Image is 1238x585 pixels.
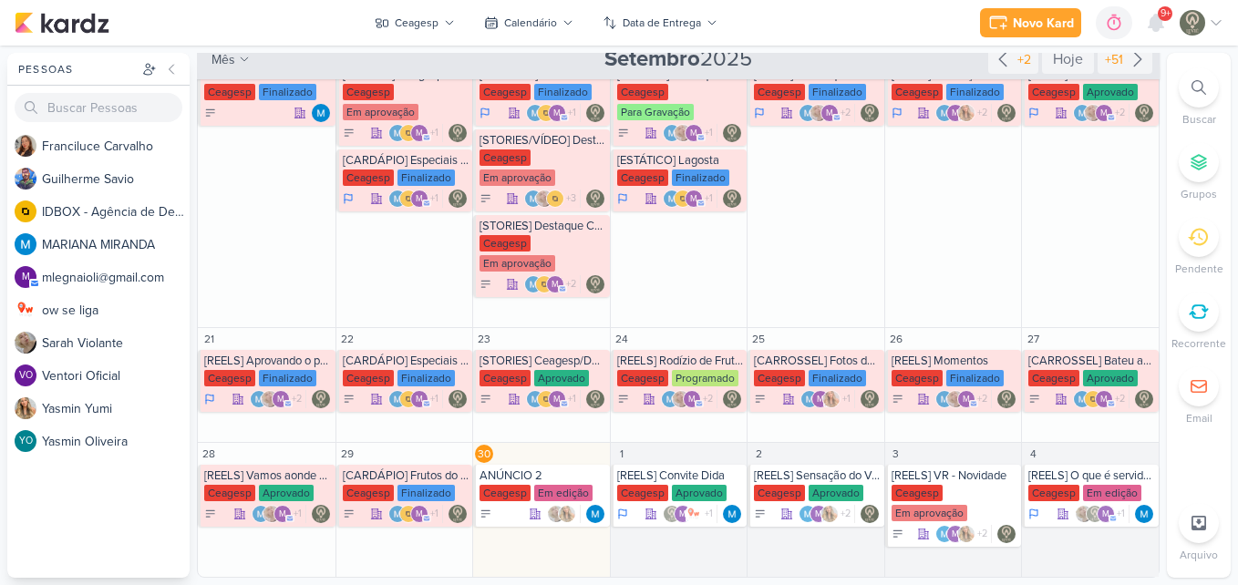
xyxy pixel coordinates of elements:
[1113,106,1125,120] span: +2
[343,127,356,139] div: A Fazer
[1083,84,1138,100] div: Aprovado
[480,106,490,120] div: Em Andamento
[416,129,423,139] p: m
[892,370,943,386] div: Ceagesp
[428,126,438,140] span: +1
[526,390,581,408] div: Colaboradores: MARIANA MIRANDA, IDBOX - Agência de Design, mlegnaioli@gmail.com, Yasmin Yumi
[957,104,975,122] img: Yasmin Yumi
[975,106,987,120] span: +2
[524,275,542,293] img: MARIANA MIRANDA
[480,354,606,368] div: [STORIES] Ceagesp/Destaque infos
[343,84,394,100] div: Ceagesp
[1028,84,1079,100] div: Ceagesp
[1100,395,1108,405] p: m
[1083,485,1141,501] div: Em edição
[534,485,593,501] div: Em edição
[312,390,330,408] div: Responsável: Leviê Agência de Marketing Digital
[480,169,555,186] div: Em aprovação
[811,390,830,408] div: mlegnaioli@gmail.com
[586,505,604,523] div: Responsável: MARIANA MIRANDA
[42,432,190,451] div: Y a s m i n O l i v e i r a
[204,84,255,100] div: Ceagesp
[449,505,467,523] img: Leviê Agência de Marketing Digital
[252,505,270,523] img: MARIANA MIRANDA
[272,390,290,408] div: mlegnaioli@gmail.com
[754,354,881,368] div: [CARROSSEL] Fotos dos Clientes
[535,275,553,293] img: IDBOX - Agência de Design
[810,104,828,122] img: Sarah Violante
[822,390,841,408] img: Yasmin Yumi
[723,390,741,408] img: Leviê Agência de Marketing Digital
[535,190,553,208] img: Sarah Violante
[263,505,281,523] img: Sarah Violante
[861,390,879,408] img: Leviê Agência de Marketing Digital
[685,124,703,142] div: mlegnaioli@gmail.com
[15,266,36,288] div: mlegnaioli@gmail.com
[1084,104,1102,122] img: Sarah Violante
[399,390,418,408] img: IDBOX - Agência de Design
[399,190,418,208] img: IDBOX - Agência de Design
[809,485,863,501] div: Aprovado
[449,190,467,208] div: Responsável: Leviê Agência de Marketing Digital
[586,390,604,408] div: Responsável: Leviê Agência de Marketing Digital
[690,195,697,204] p: m
[586,275,604,293] div: Responsável: Leviê Agência de Marketing Digital
[388,190,407,208] img: MARIANA MIRANDA
[723,124,741,142] div: Responsável: Leviê Agência de Marketing Digital
[690,129,697,139] p: m
[204,485,255,501] div: Ceagesp
[1182,111,1216,128] p: Buscar
[526,104,581,122] div: Colaboradores: MARIANA MIRANDA, IDBOX - Agência de Design, mlegnaioli@gmail.com, Thais de carvalho
[892,106,903,120] div: Em Andamento
[449,124,467,142] img: Leviê Agência de Marketing Digital
[672,390,690,408] img: Sarah Violante
[935,390,954,408] img: MARIANA MIRANDA
[22,272,30,282] p: m
[749,445,768,463] div: 2
[663,505,717,523] div: Colaboradores: Leviê Agência de Marketing Digital, mlegnaioli@gmail.com, ow se liga, Thais de car...
[416,395,423,405] p: m
[617,104,694,120] div: Para Gravação
[15,135,36,157] img: Franciluce Carvalho
[480,255,555,272] div: Em aprovação
[250,390,306,408] div: Colaboradores: MARIANA MIRANDA, Sarah Violante, mlegnaioli@gmail.com, Yasmin Yumi, Thais de carvalho
[586,190,604,208] img: Leviê Agência de Marketing Digital
[1095,104,1113,122] div: mlegnaioli@gmail.com
[809,370,866,386] div: Finalizado
[259,370,316,386] div: Finalizado
[343,169,394,186] div: Ceagesp
[663,505,681,523] img: Leviê Agência de Marketing Digital
[723,124,741,142] img: Leviê Agência de Marketing Digital
[204,354,332,368] div: [REELS] Aprovando o prato
[617,468,744,483] div: [REELS] Convite Dida
[1073,390,1091,408] img: MARIANA MIRANDA
[1073,104,1091,122] img: MARIANA MIRANDA
[480,133,606,148] div: [STORIES/VÍDEO] Destaque Reserva
[343,191,354,206] div: Em Andamento
[524,190,581,208] div: Colaboradores: MARIANA MIRANDA, Sarah Violante, IDBOX - Agência de Design, mlegnaioli@gmail.com, ...
[566,106,576,120] span: +1
[1161,6,1171,21] span: 9+
[449,505,467,523] div: Responsável: Leviê Agência de Marketing Digital
[1028,393,1041,405] div: A Fazer
[343,485,394,501] div: Ceagesp
[399,124,418,142] img: IDBOX - Agência de Design
[887,330,905,348] div: 26
[1083,370,1138,386] div: Aprovado
[617,127,630,139] div: A Fazer
[553,109,561,118] p: m
[42,301,190,320] div: o w s e l i g a
[1171,335,1226,352] p: Recorrente
[399,505,418,523] img: IDBOX - Agência de Design
[1100,109,1108,118] p: m
[809,84,866,100] div: Finalizado
[558,505,576,523] img: Yasmin Yumi
[754,393,767,405] div: A Fazer
[388,505,443,523] div: Colaboradores: MARIANA MIRANDA, IDBOX - Agência de Design, mlegnaioli@gmail.com, Thais de carvalho
[617,84,668,100] div: Ceagesp
[480,485,531,501] div: Ceagesp
[1167,67,1231,128] li: Ctrl + F
[534,370,589,386] div: Aprovado
[674,505,692,523] div: mlegnaioli@gmail.com
[1042,45,1094,74] div: Hoje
